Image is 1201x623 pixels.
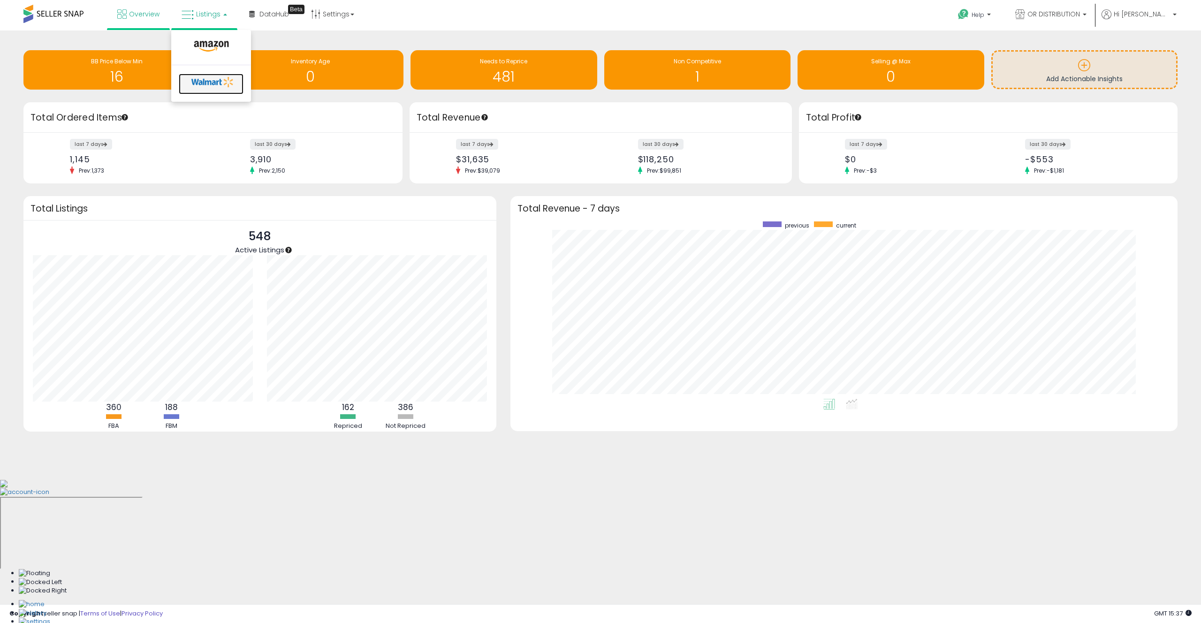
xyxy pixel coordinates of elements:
[1046,74,1123,84] span: Add Actionable Insights
[972,11,984,19] span: Help
[70,154,206,164] div: 1,145
[144,422,200,431] div: FBM
[604,50,791,90] a: Non Competitive 1
[19,569,50,578] img: Floating
[642,167,686,175] span: Prev: $99,851
[480,113,489,122] div: Tooltip anchor
[854,113,862,122] div: Tooltip anchor
[1025,154,1161,164] div: -$553
[1025,139,1071,150] label: last 30 days
[638,154,775,164] div: $118,250
[845,139,887,150] label: last 7 days
[460,167,505,175] span: Prev: $39,079
[958,8,969,20] i: Get Help
[320,422,376,431] div: Repriced
[23,50,210,90] a: BB Price Below Min 16
[785,221,809,229] span: previous
[1027,9,1080,19] span: OR DISTRIBUTION
[798,50,984,90] a: Selling @ Max 0
[1114,9,1170,19] span: Hi [PERSON_NAME]
[480,57,527,65] span: Needs to Reprice
[517,205,1171,212] h3: Total Revenue - 7 days
[291,57,330,65] span: Inventory Age
[74,167,109,175] span: Prev: 1,373
[235,245,284,255] span: Active Listings
[1029,167,1069,175] span: Prev: -$1,181
[456,139,498,150] label: last 7 days
[609,69,786,84] h1: 1
[1102,9,1177,30] a: Hi [PERSON_NAME]
[30,205,489,212] h3: Total Listings
[91,57,143,65] span: BB Price Below Min
[806,111,1171,124] h3: Total Profit
[849,167,882,175] span: Prev: -$3
[456,154,593,164] div: $31,635
[165,402,178,413] b: 188
[30,111,395,124] h3: Total Ordered Items
[217,50,404,90] a: Inventory Age 0
[342,402,354,413] b: 162
[417,111,785,124] h3: Total Revenue
[129,9,160,19] span: Overview
[19,600,45,609] img: Home
[19,578,62,587] img: Docked Left
[222,69,399,84] h1: 0
[638,139,684,150] label: last 30 days
[121,113,129,122] div: Tooltip anchor
[993,52,1177,88] a: Add Actionable Insights
[845,154,981,164] div: $0
[86,422,142,431] div: FBA
[259,9,289,19] span: DataHub
[284,246,293,254] div: Tooltip anchor
[106,402,122,413] b: 360
[250,154,386,164] div: 3,910
[950,1,1000,30] a: Help
[254,167,290,175] span: Prev: 2,150
[802,69,980,84] h1: 0
[235,228,284,245] p: 548
[836,221,856,229] span: current
[871,57,911,65] span: Selling @ Max
[415,69,593,84] h1: 481
[674,57,721,65] span: Non Competitive
[70,139,112,150] label: last 7 days
[196,9,220,19] span: Listings
[288,5,304,14] div: Tooltip anchor
[19,586,67,595] img: Docked Right
[19,609,46,618] img: History
[250,139,296,150] label: last 30 days
[398,402,413,413] b: 386
[28,69,205,84] h1: 16
[378,422,434,431] div: Not Repriced
[410,50,597,90] a: Needs to Reprice 481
